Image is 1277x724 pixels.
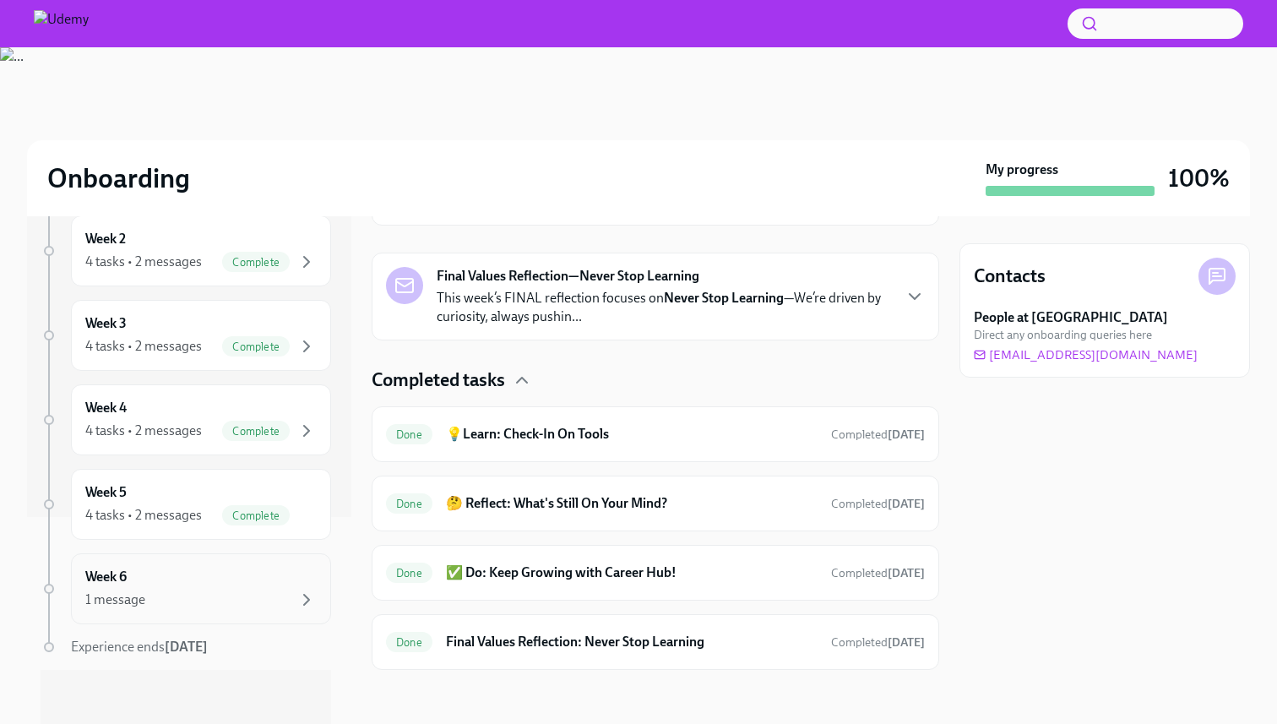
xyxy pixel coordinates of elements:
span: Complete [222,340,290,353]
div: 4 tasks • 2 messages [85,253,202,271]
span: Complete [222,425,290,438]
span: Experience ends [71,639,208,655]
a: Week 54 tasks • 2 messagesComplete [41,469,331,540]
span: Completed [831,566,925,580]
span: Completed [831,427,925,442]
a: Done💡Learn: Check-In On ToolsCompleted[DATE] [386,421,925,448]
strong: Final Values Reflection—Never Stop Learning [437,267,699,286]
strong: [DATE] [888,635,925,650]
p: This week’s FINAL reflection focuses on —We’re driven by curiosity, always pushin... [437,289,891,326]
a: Week 24 tasks • 2 messagesComplete [41,215,331,286]
span: Completed [831,635,925,650]
a: Done✅ Do: Keep Growing with Career Hub!Completed[DATE] [386,559,925,586]
h6: Final Values Reflection: Never Stop Learning [446,633,818,651]
h6: 🤔 Reflect: What's Still On Your Mind? [446,494,818,513]
span: Done [386,567,432,580]
strong: Never Stop Learning [664,290,784,306]
a: DoneFinal Values Reflection: Never Stop LearningCompleted[DATE] [386,629,925,656]
strong: [DATE] [888,427,925,442]
span: August 15th, 2025 10:34 [831,634,925,651]
div: 4 tasks • 2 messages [85,422,202,440]
span: Completed [831,497,925,511]
span: Done [386,636,432,649]
strong: My progress [986,161,1058,179]
h6: ✅ Do: Keep Growing with Career Hub! [446,563,818,582]
div: 1 message [85,591,145,609]
div: 4 tasks • 2 messages [85,337,202,356]
a: [EMAIL_ADDRESS][DOMAIN_NAME] [974,346,1198,363]
strong: People at [GEOGRAPHIC_DATA] [974,308,1168,327]
a: Week 61 message [41,553,331,624]
a: Week 34 tasks • 2 messagesComplete [41,300,331,371]
h6: Week 2 [85,230,126,248]
a: Done🤔 Reflect: What's Still On Your Mind?Completed[DATE] [386,490,925,517]
h6: 💡Learn: Check-In On Tools [446,425,818,444]
h6: Week 5 [85,483,127,502]
img: Udemy [34,10,89,37]
span: Done [386,498,432,510]
div: Completed tasks [372,367,939,393]
h2: Onboarding [47,161,190,195]
strong: [DATE] [888,497,925,511]
h6: Week 4 [85,399,127,417]
h4: Completed tasks [372,367,505,393]
span: Done [386,428,432,441]
span: Direct any onboarding queries here [974,327,1152,343]
a: Week 44 tasks • 2 messagesComplete [41,384,331,455]
h3: 100% [1168,163,1230,193]
strong: [DATE] [888,566,925,580]
h6: Week 6 [85,568,127,586]
span: August 15th, 2025 10:27 [831,496,925,512]
h6: Week 3 [85,314,127,333]
span: August 15th, 2025 10:24 [831,427,925,443]
h4: Contacts [974,264,1046,289]
span: Complete [222,256,290,269]
span: Complete [222,509,290,522]
strong: [DATE] [165,639,208,655]
div: 4 tasks • 2 messages [85,506,202,525]
span: August 15th, 2025 10:29 [831,565,925,581]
